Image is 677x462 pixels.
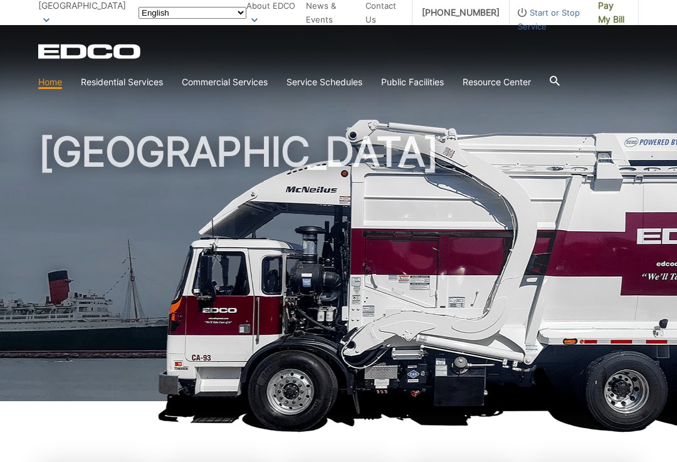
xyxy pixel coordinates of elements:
[182,75,268,89] a: Commercial Services
[38,75,62,89] a: Home
[286,75,362,89] a: Service Schedules
[38,44,142,59] a: EDCD logo. Return to the homepage.
[463,75,531,89] a: Resource Center
[381,75,444,89] a: Public Facilities
[38,132,639,407] h1: [GEOGRAPHIC_DATA]
[139,7,246,19] select: Select a language
[81,75,163,89] a: Residential Services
